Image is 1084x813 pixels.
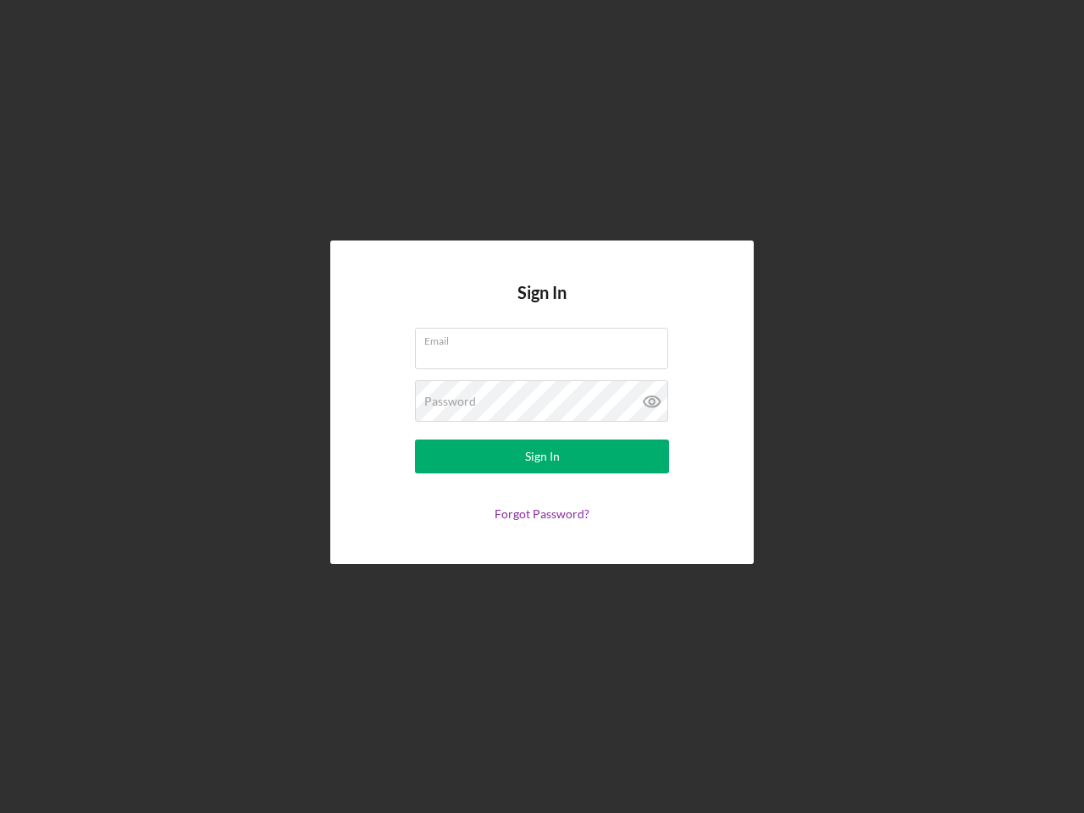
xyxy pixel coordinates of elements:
[424,329,668,347] label: Email
[517,283,567,328] h4: Sign In
[525,440,560,473] div: Sign In
[495,506,589,521] a: Forgot Password?
[424,395,476,408] label: Password
[415,440,669,473] button: Sign In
